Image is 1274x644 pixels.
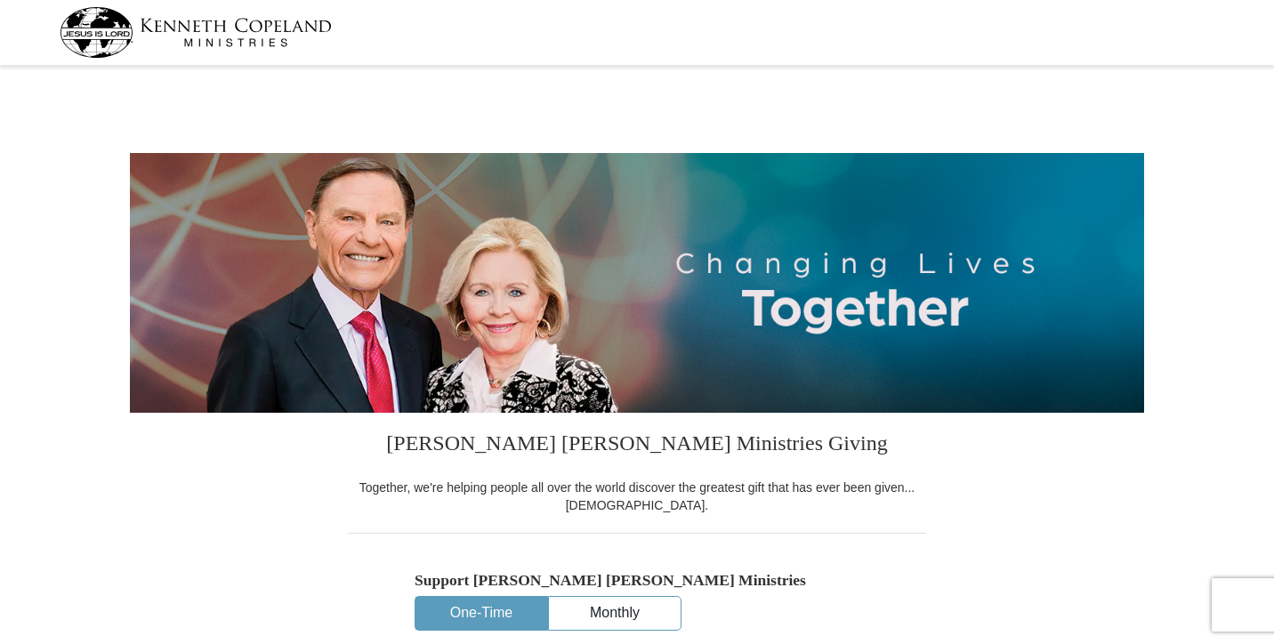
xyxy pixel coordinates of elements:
button: Monthly [549,597,681,630]
img: kcm-header-logo.svg [60,7,332,58]
button: One-Time [415,597,547,630]
h3: [PERSON_NAME] [PERSON_NAME] Ministries Giving [348,413,926,479]
h5: Support [PERSON_NAME] [PERSON_NAME] Ministries [415,571,859,590]
div: Together, we're helping people all over the world discover the greatest gift that has ever been g... [348,479,926,514]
